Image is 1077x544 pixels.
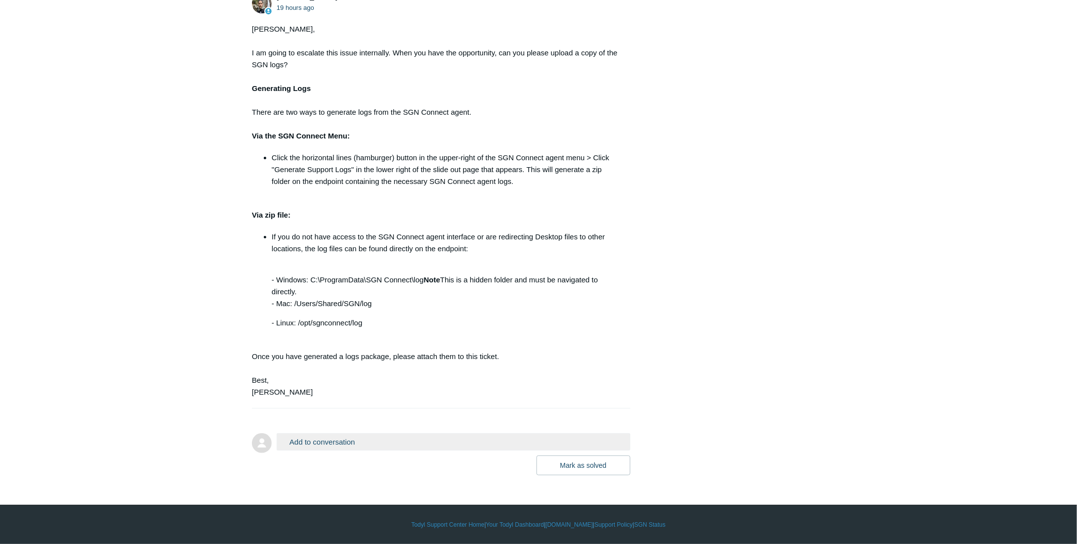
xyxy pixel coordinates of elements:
a: Todyl Support Center Home [412,520,485,529]
time: 08/14/2025, 14:37 [277,4,314,11]
a: [DOMAIN_NAME] [545,520,593,529]
p: - Linux: /opt/sgnconnect/log [272,317,621,329]
a: Support Policy [595,520,633,529]
button: Add to conversation [277,433,630,451]
strong: Via zip file: [252,211,290,219]
strong: Via the SGN Connect Menu: [252,132,350,140]
li: Click the horizontal lines (hamburger) button in the upper-right of the SGN Connect agent menu > ... [272,152,621,187]
p: - Windows: C:\ProgramData\SGN Connect\log This is a hidden folder and must be navigated to direct... [272,262,621,310]
button: Mark as solved [537,455,630,475]
a: SGN Status [634,520,665,529]
a: Your Todyl Dashboard [486,520,544,529]
div: [PERSON_NAME], I am going to escalate this issue internally. When you have the opportunity, can y... [252,23,621,398]
strong: Note [424,275,440,284]
p: If you do not have access to the SGN Connect agent interface or are redirecting Desktop files to ... [272,231,621,255]
div: | | | | [252,520,825,529]
strong: Generating Logs [252,84,311,92]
